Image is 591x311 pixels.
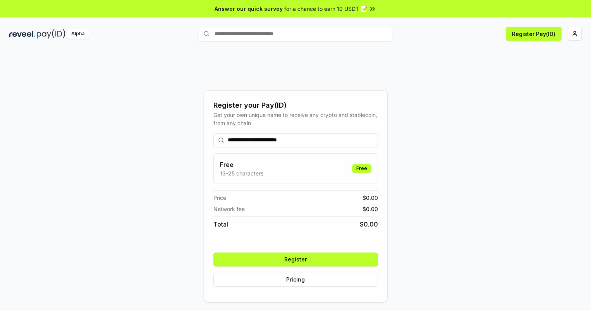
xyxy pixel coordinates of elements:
[215,5,283,13] span: Answer our quick survey
[506,27,562,41] button: Register Pay(ID)
[213,111,378,127] div: Get your own unique name to receive any crypto and stablecoin, from any chain
[213,253,378,266] button: Register
[220,160,263,169] h3: Free
[284,5,367,13] span: for a chance to earn 10 USDT 📝
[37,29,65,39] img: pay_id
[352,164,371,173] div: Free
[213,194,226,202] span: Price
[213,100,378,111] div: Register your Pay(ID)
[213,273,378,287] button: Pricing
[9,29,35,39] img: reveel_dark
[213,220,228,229] span: Total
[220,169,263,177] p: 13-25 characters
[363,205,378,213] span: $ 0.00
[360,220,378,229] span: $ 0.00
[213,205,245,213] span: Network fee
[363,194,378,202] span: $ 0.00
[67,29,89,39] div: Alpha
